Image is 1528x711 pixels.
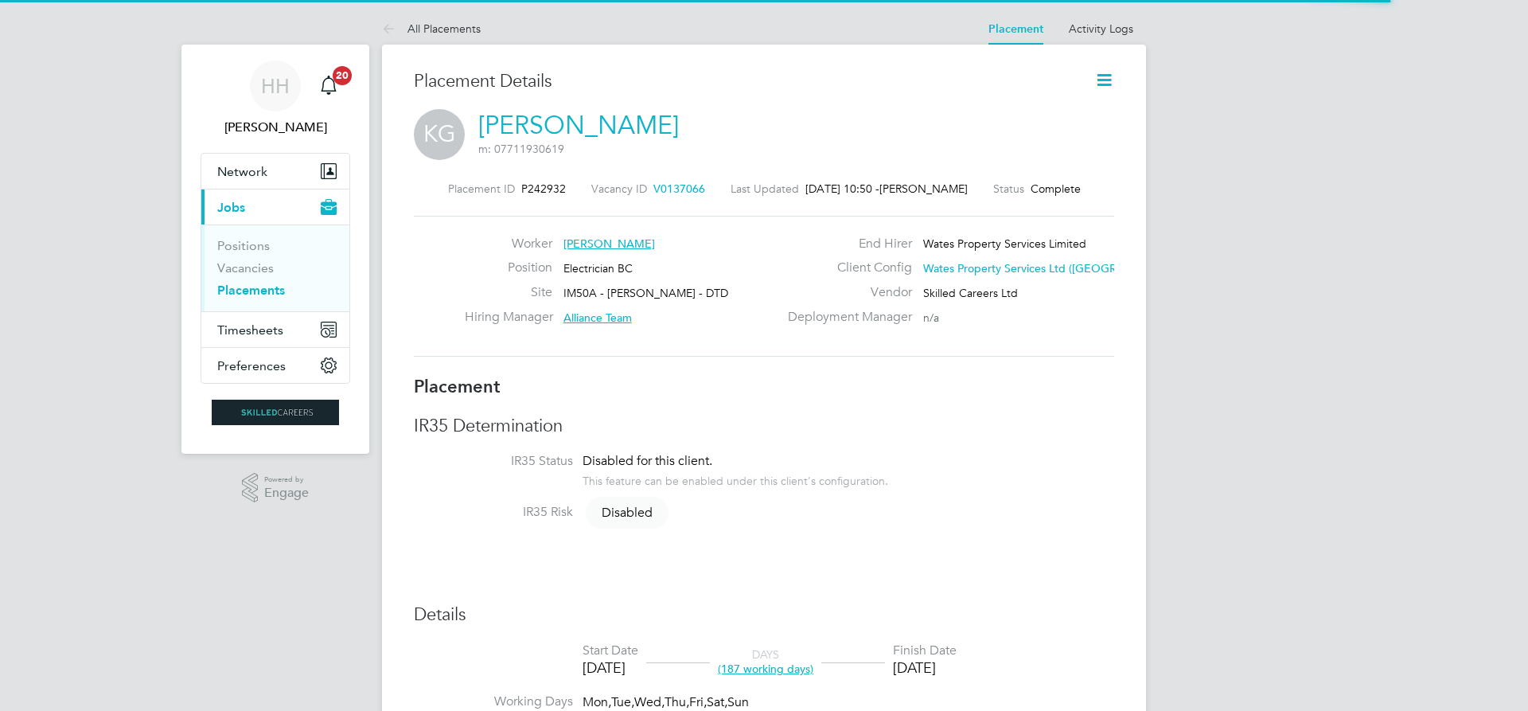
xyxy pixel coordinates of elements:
span: m: 07711930619 [478,142,564,156]
label: Site [465,284,552,301]
a: Placement [988,22,1043,36]
span: Timesheets [217,322,283,338]
button: Network [201,154,349,189]
span: V0137066 [653,182,705,196]
div: [DATE] [893,658,957,677]
a: Powered byEngage [242,473,310,503]
label: IR35 Risk [414,504,573,521]
span: Wates Property Services Limited [923,236,1086,251]
div: DAYS [710,647,821,676]
img: skilledcareers-logo-retina.png [212,400,339,425]
div: Finish Date [893,643,957,659]
a: HH[PERSON_NAME] [201,61,350,137]
span: Sun [727,694,749,710]
span: Thu, [665,694,689,710]
span: [PERSON_NAME] [879,182,968,196]
label: Vacancy ID [591,182,647,196]
a: Placements [217,283,285,298]
span: Powered by [264,473,309,486]
nav: Main navigation [181,45,369,454]
h3: Details [414,604,1114,627]
span: Holly Hammatt [201,118,350,137]
button: Jobs [201,189,349,225]
label: Position [465,260,552,276]
label: Last Updated [731,182,799,196]
label: Working Days [414,693,573,710]
span: HH [261,76,290,96]
label: IR35 Status [414,453,573,470]
span: KG [414,109,465,160]
span: P242932 [521,182,566,196]
span: Preferences [217,358,286,373]
span: Wates Property Services Ltd ([GEOGRAPHIC_DATA]… [923,261,1198,275]
span: Wed, [634,694,665,710]
span: Disabled for this client. [583,453,712,469]
div: This feature can be enabled under this client's configuration. [583,470,888,488]
div: Jobs [201,225,349,311]
span: Jobs [217,200,245,215]
button: Timesheets [201,312,349,347]
span: Electrician BC [563,261,633,275]
span: Fri, [689,694,707,710]
label: Status [993,182,1024,196]
span: (187 working days) [718,662,813,676]
a: All Placements [382,21,481,36]
label: Client Config [778,260,912,276]
span: [DATE] 10:50 - [805,182,879,196]
div: Start Date [583,643,638,659]
label: Deployment Manager [778,309,912,326]
a: Go to home page [201,400,350,425]
span: Alliance Team [563,311,632,325]
span: Network [217,164,267,179]
a: Activity Logs [1069,21,1133,36]
label: End Hirer [778,236,912,252]
span: [PERSON_NAME] [563,236,655,251]
span: Skilled Careers Ltd [923,286,1018,300]
span: Sat, [707,694,727,710]
span: Engage [264,486,309,500]
span: IM50A - [PERSON_NAME] - DTD [563,286,728,300]
label: Vendor [778,284,912,301]
span: Disabled [586,497,668,529]
span: n/a [923,311,939,325]
h3: IR35 Determination [414,415,1114,438]
a: Positions [217,238,270,253]
button: Preferences [201,348,349,383]
a: 20 [313,61,345,111]
a: Vacancies [217,260,274,275]
b: Placement [414,376,501,397]
label: Placement ID [448,182,515,196]
span: Tue, [611,694,634,710]
label: Hiring Manager [465,309,552,326]
h3: Placement Details [414,70,1070,93]
label: Worker [465,236,552,252]
span: 20 [333,66,352,85]
div: [DATE] [583,658,638,677]
span: Complete [1031,182,1081,196]
a: [PERSON_NAME] [478,110,679,141]
span: Mon, [583,694,611,710]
